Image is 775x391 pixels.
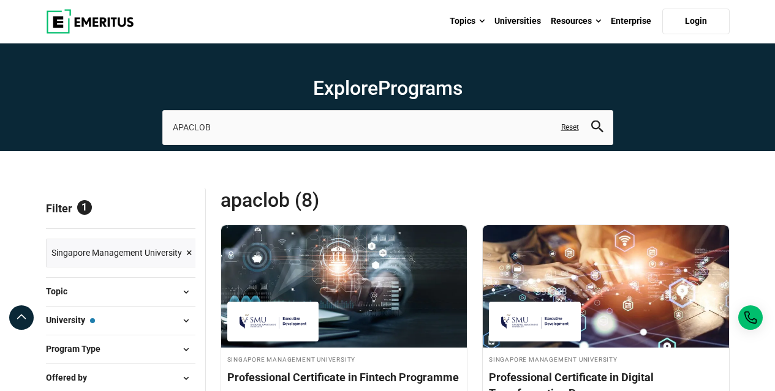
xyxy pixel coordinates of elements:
a: Reset all [157,202,195,218]
span: APACLOB (8) [221,188,475,212]
h4: Singapore Management University [227,354,461,364]
span: × [186,244,192,262]
span: Programs [378,76,463,100]
button: search [591,121,603,135]
button: Offered by [46,369,195,387]
span: Offered by [46,371,97,384]
span: University [46,313,95,327]
span: Singapore Management University [51,246,182,259]
button: University [46,311,195,330]
span: Program Type [46,342,110,356]
a: search [591,124,603,135]
button: Topic [46,283,195,301]
button: Program Type [46,340,195,359]
span: 1 [77,200,92,215]
a: Login [662,9,730,34]
p: Filter [46,188,195,228]
a: Reset search [561,122,579,133]
input: search-page [162,110,613,144]
img: Professional Certificate in Fintech Programme | Online Finance Course [221,225,467,348]
h4: Professional Certificate in Fintech Programme [227,370,461,385]
img: Singapore Management University [495,308,575,335]
img: Professional Certificate in Digital Transformation Programme | Online Digital Transformation Course [483,225,729,348]
img: Singapore Management University [233,308,313,335]
h1: Explore [162,76,613,100]
span: Topic [46,285,77,298]
h4: Singapore Management University [489,354,723,364]
a: Singapore Management University × [46,239,198,267]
